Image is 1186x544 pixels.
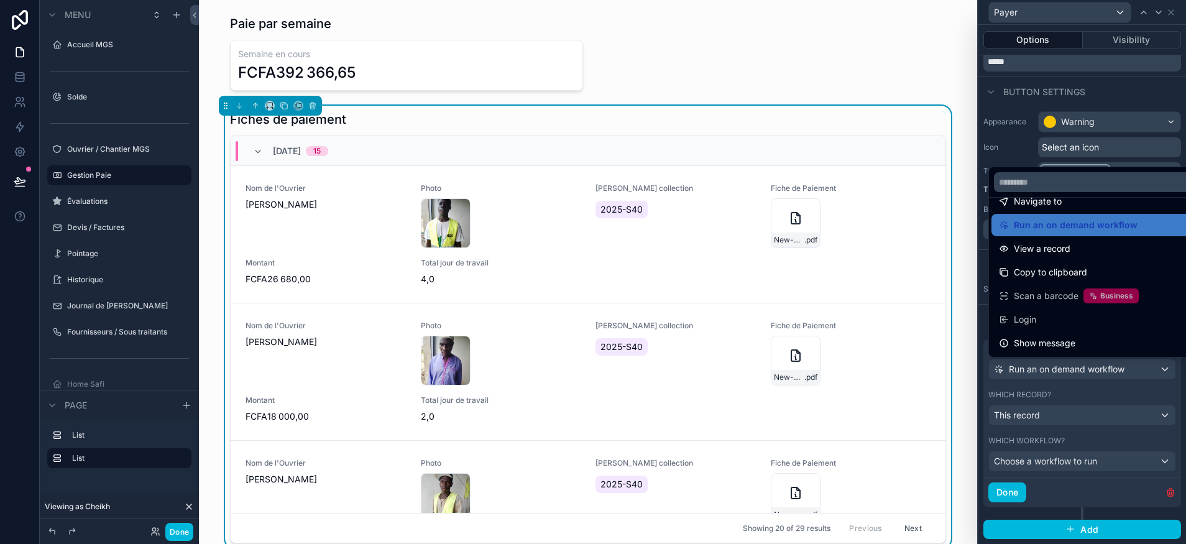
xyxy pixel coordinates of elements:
[595,183,756,193] span: [PERSON_NAME] collection
[246,198,406,211] span: [PERSON_NAME]
[72,453,182,463] label: List
[774,510,804,520] span: New-Document
[1014,288,1078,303] span: Scan a barcode
[67,144,184,154] label: Ouvrier / Chantier MGS
[67,275,184,285] label: Historique
[1014,194,1062,209] span: Navigate to
[45,502,110,512] span: Viewing as Cheikh
[771,473,821,523] a: New-Document.pdf
[804,235,817,245] span: .pdf
[67,327,184,337] label: Fournisseurs / Sous traitants
[1014,336,1075,351] span: Show message
[771,336,821,385] a: New-Document.pdf
[421,273,581,285] span: 4,0
[595,321,756,331] span: [PERSON_NAME] collection
[896,519,931,538] button: Next
[67,92,184,102] label: Solde
[600,341,643,353] span: 2025-S40
[313,146,321,156] div: 15
[67,170,184,180] label: Gestion Paie
[246,336,406,348] span: [PERSON_NAME]
[421,258,581,268] span: Total jour de travail
[40,420,199,481] div: scrollable content
[421,395,581,405] span: Total jour de travail
[774,235,804,245] span: New-Document
[246,258,406,268] span: Montant
[1100,291,1133,301] span: Business
[67,40,184,50] label: Accueil MGS
[67,379,184,389] label: Home Safi
[595,458,756,468] span: [PERSON_NAME] collection
[771,458,931,468] span: Fiche de Paiement
[1014,265,1087,280] span: Copy to clipboard
[67,301,184,311] label: Journal de [PERSON_NAME]
[246,321,406,331] span: Nom de l'Ouvrier
[1014,241,1070,256] span: View a record
[1014,218,1138,233] span: Run an on demand workflow
[246,410,406,423] span: FCFA18 000,00
[67,196,184,206] label: Évaluations
[600,203,643,216] span: 2025-S40
[421,183,581,193] span: Photo
[165,523,193,541] button: Done
[246,473,406,486] span: [PERSON_NAME]
[771,198,821,248] a: New-Document.pdf
[246,183,406,193] span: Nom de l'Ouvrier
[246,273,406,285] span: FCFA26 680,00
[246,458,406,468] span: Nom de l'Ouvrier
[230,111,346,128] h1: Fiches de paiement
[273,145,301,157] span: [DATE]
[600,478,643,491] span: 2025-S40
[1014,312,1036,327] span: Login
[246,395,406,405] span: Montant
[804,372,817,382] span: .pdf
[65,9,91,21] span: Menu
[67,223,184,233] label: Devis / Factures
[65,399,87,412] span: Page
[421,321,581,331] span: Photo
[774,372,804,382] span: New-Document
[72,430,182,440] label: List
[421,458,581,468] span: Photo
[67,249,184,259] label: Pointage
[804,510,817,520] span: .pdf
[771,183,931,193] span: Fiche de Paiement
[743,523,830,533] span: Showing 20 of 29 results
[421,410,581,423] span: 2,0
[771,321,931,331] span: Fiche de Paiement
